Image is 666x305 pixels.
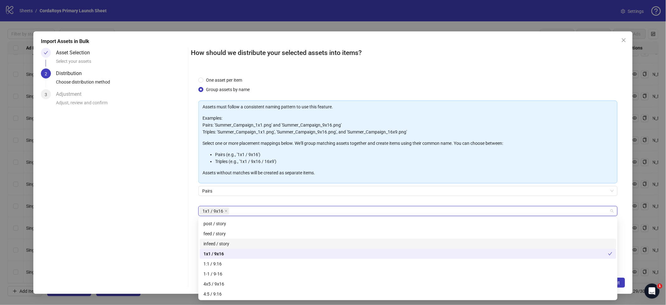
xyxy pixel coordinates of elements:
[56,68,87,79] div: Distribution
[200,207,229,215] span: 1x1 / 9x16
[203,280,613,287] div: 4x5 / 9x16
[203,260,613,267] div: 1:1 / 9:16
[200,279,616,289] div: 4x5 / 9x16
[225,210,228,213] span: close
[200,239,616,249] div: infeed / story
[44,51,48,55] span: check
[203,208,223,215] span: 1x1 / 9x16
[202,186,614,196] span: Pairs
[203,77,245,84] span: One asset per item
[56,99,186,110] div: Adjust, review and confirm
[200,219,616,229] div: post / story
[45,92,47,97] span: 3
[203,291,613,297] div: 4:5 / 9:16
[215,151,613,158] li: Pairs (e.g., '1x1 / 9x16')
[203,240,613,247] div: infeed / story
[191,48,625,58] h2: How should we distribute your selected assets into items?
[56,89,86,99] div: Adjustment
[215,158,613,165] li: Triples (e.g., '1x1 / 9x16 / 16x9')
[45,71,47,76] span: 2
[56,48,95,58] div: Asset Selection
[200,269,616,279] div: 1-1 / 9-16
[645,284,660,299] iframe: Intercom live chat
[203,140,613,147] p: Select one or more placement mappings below. We'll group matching assets together and create item...
[41,38,625,45] div: Import Assets in Bulk
[203,103,613,110] p: Assets must follow a consistent naming pattern to use this feature.
[621,38,626,43] span: close
[203,169,613,176] p: Assets without matches will be created as separate items.
[203,86,252,93] span: Group assets by name
[608,252,613,256] span: check
[56,79,186,89] div: Choose distribution method
[203,220,613,227] div: post / story
[203,230,613,237] div: feed / story
[619,35,629,45] button: Close
[203,250,608,257] div: 1x1 / 9x16
[203,115,613,135] p: Examples: Pairs: 'Summer_Campaign_1x1.png' and 'Summer_Campaign_9x16.png' Triples: 'Summer_Campai...
[200,229,616,239] div: feed / story
[203,270,613,277] div: 1-1 / 9-16
[658,284,663,289] span: 1
[200,259,616,269] div: 1:1 / 9:16
[200,289,616,299] div: 4:5 / 9:16
[200,249,616,259] div: 1x1 / 9x16
[56,58,186,68] div: Select your assets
